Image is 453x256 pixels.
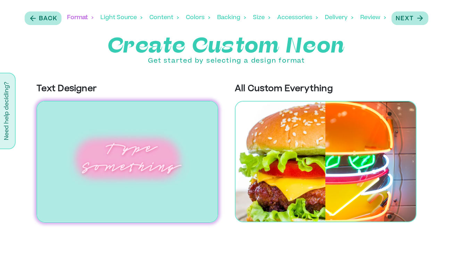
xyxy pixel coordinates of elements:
[67,7,93,29] div: Format
[235,101,417,222] img: All Custom Everything
[235,83,417,95] p: All Custom Everything
[36,101,218,223] img: Text Designer
[217,7,246,29] div: Backing
[253,7,270,29] div: Size
[149,7,179,29] div: Content
[325,7,353,29] div: Delivery
[186,7,210,29] div: Colors
[36,83,218,95] p: Text Designer
[392,11,428,25] button: Next
[100,7,142,29] div: Light Source
[396,15,414,23] p: Next
[39,15,57,23] p: Back
[360,7,386,29] div: Review
[277,7,318,29] div: Accessories
[25,11,61,25] button: Back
